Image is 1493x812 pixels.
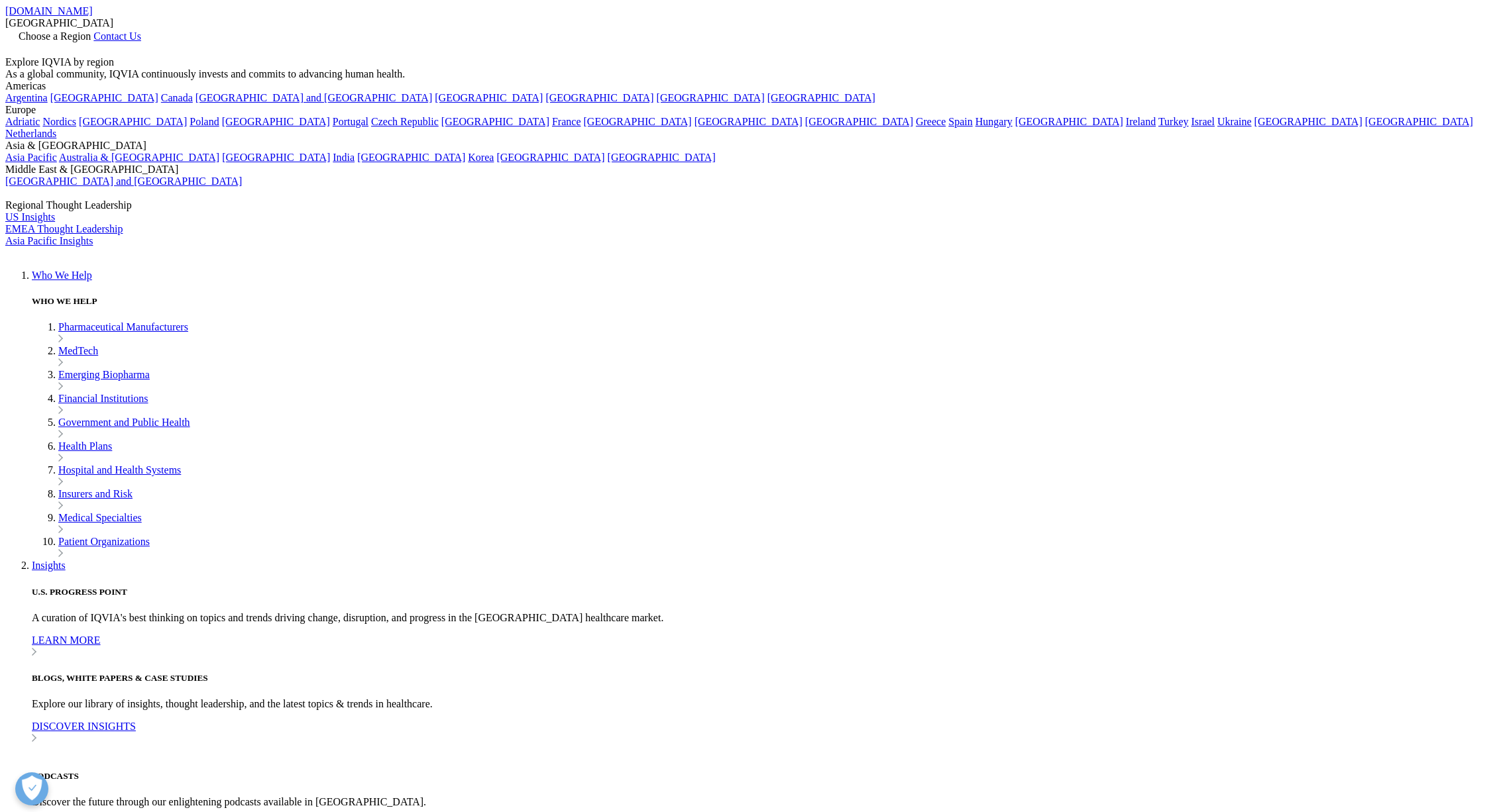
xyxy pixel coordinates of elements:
[5,116,40,127] a: Adriatic
[5,152,57,163] a: Asia Pacific
[333,116,368,127] a: Portugal
[190,116,219,127] a: Poland
[5,164,1488,176] div: Middle East & [GEOGRAPHIC_DATA]
[32,270,92,281] a: Who We Help
[58,417,190,428] a: Government and Public Health
[32,796,1488,808] p: Discover the future through our enlightening podcasts available in [GEOGRAPHIC_DATA].
[948,116,972,127] a: Spain
[5,140,1488,152] div: Asia & [GEOGRAPHIC_DATA]
[1365,116,1473,127] a: [GEOGRAPHIC_DATA]
[32,673,1488,684] h5: BLOGS, WHITE PAPERS & CASE STUDIES
[5,128,56,139] a: Netherlands
[5,223,123,234] a: EMEA Thought Leadership
[5,92,48,103] a: Argentina
[59,152,219,163] a: Australia & [GEOGRAPHIC_DATA]
[32,296,1488,307] h5: WHO WE HELP
[496,152,604,163] a: [GEOGRAPHIC_DATA]
[58,369,150,380] a: Emerging Biopharma
[93,30,141,42] a: Contact Us
[58,464,181,476] a: Hospital and Health Systems
[50,92,158,103] a: [GEOGRAPHIC_DATA]
[694,116,802,127] a: [GEOGRAPHIC_DATA]
[357,152,465,163] a: [GEOGRAPHIC_DATA]
[161,92,193,103] a: Canada
[32,698,1488,710] p: Explore our library of insights, thought leadership, and the latest topics & trends in healthcare.
[1015,116,1123,127] a: [GEOGRAPHIC_DATA]
[5,199,1488,211] div: Regional Thought Leadership
[5,80,1488,92] div: Americas
[545,92,653,103] a: [GEOGRAPHIC_DATA]
[58,345,98,356] a: MedTech
[42,116,76,127] a: Nordics
[32,612,1488,624] p: A curation of IQVIA's best thinking on topics and trends driving change, disruption, and progress...
[5,5,93,17] a: [DOMAIN_NAME]
[1217,116,1252,127] a: Ukraine
[5,104,1488,116] div: Europe
[435,92,543,103] a: [GEOGRAPHIC_DATA]
[15,772,48,805] button: Open Preferences
[32,587,1488,597] h5: U.S. PROGRESS POINT
[608,152,716,163] a: [GEOGRAPHIC_DATA]
[32,634,1488,658] a: LEARN MORE
[975,116,1013,127] a: Hungary
[32,560,66,571] a: Insights
[58,488,133,499] a: Insurers and Risk
[222,116,330,127] a: [GEOGRAPHIC_DATA]
[657,92,765,103] a: [GEOGRAPHIC_DATA]
[5,235,93,246] a: Asia Pacific Insights
[5,176,242,187] a: [GEOGRAPHIC_DATA] and [GEOGRAPHIC_DATA]
[58,440,112,452] a: Health Plans
[58,536,150,547] a: Patient Organizations
[58,512,142,523] a: Medical Specialties
[5,17,1488,29] div: [GEOGRAPHIC_DATA]
[1254,116,1362,127] a: [GEOGRAPHIC_DATA]
[333,152,355,163] a: India
[552,116,581,127] a: France
[371,116,439,127] a: Czech Republic
[805,116,913,127] a: [GEOGRAPHIC_DATA]
[5,68,1488,80] div: As a global community, IQVIA continuously invests and commits to advancing human health.
[916,116,946,127] a: Greece
[1126,116,1156,127] a: Ireland
[19,30,91,42] span: Choose a Region
[79,116,187,127] a: [GEOGRAPHIC_DATA]
[1191,116,1215,127] a: Israel
[58,393,148,404] a: Financial Institutions
[441,116,549,127] a: [GEOGRAPHIC_DATA]
[5,211,55,223] a: US Insights
[584,116,692,127] a: [GEOGRAPHIC_DATA]
[222,152,330,163] a: [GEOGRAPHIC_DATA]
[767,92,875,103] a: [GEOGRAPHIC_DATA]
[32,771,1488,782] h5: PODCASTS
[58,321,188,332] a: Pharmaceutical Manufacturers
[1158,116,1189,127] a: Turkey
[5,56,1488,68] div: Explore IQVIA by region
[195,92,432,103] a: [GEOGRAPHIC_DATA] and [GEOGRAPHIC_DATA]
[468,152,494,163] a: Korea
[32,721,1488,744] a: DISCOVER INSIGHTS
